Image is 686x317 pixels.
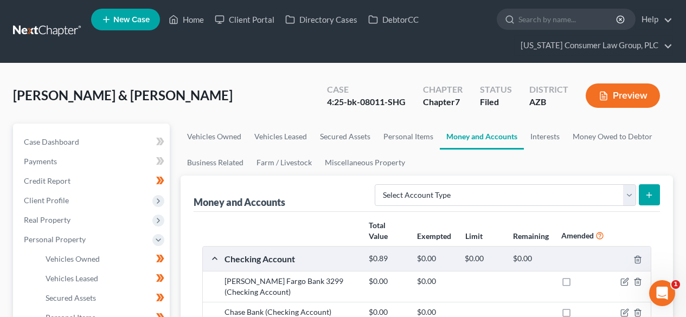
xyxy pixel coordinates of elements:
[455,96,460,107] span: 7
[46,274,98,283] span: Vehicles Leased
[15,152,170,171] a: Payments
[417,231,451,241] strong: Exempted
[518,9,618,29] input: Search by name...
[636,10,672,29] a: Help
[113,16,150,24] span: New Case
[412,276,460,287] div: $0.00
[248,124,313,150] a: Vehicles Leased
[13,87,233,103] span: [PERSON_NAME] & [PERSON_NAME]
[37,288,170,308] a: Secured Assets
[649,280,675,306] iframe: Intercom live chat
[318,150,412,176] a: Miscellaneous Property
[219,276,363,297] div: [PERSON_NAME] Fargo Bank 3299 (Checking Account)
[459,254,508,264] div: $0.00
[163,10,209,29] a: Home
[15,132,170,152] a: Case Dashboard
[508,254,556,264] div: $0.00
[465,231,483,241] strong: Limit
[313,124,377,150] a: Secured Assets
[363,254,412,264] div: $0.89
[46,293,96,302] span: Secured Assets
[363,276,412,287] div: $0.00
[327,96,406,108] div: 4:25-bk-08011-SHG
[181,124,248,150] a: Vehicles Owned
[209,10,280,29] a: Client Portal
[513,231,549,241] strong: Remaining
[480,96,512,108] div: Filed
[515,36,672,55] a: [US_STATE] Consumer Law Group, PLC
[280,10,363,29] a: Directory Cases
[440,124,524,150] a: Money and Accounts
[194,196,285,209] div: Money and Accounts
[37,269,170,288] a: Vehicles Leased
[250,150,318,176] a: Farm / Livestock
[363,10,424,29] a: DebtorCC
[24,235,86,244] span: Personal Property
[423,83,463,96] div: Chapter
[24,137,79,146] span: Case Dashboard
[369,221,388,241] strong: Total Value
[671,280,680,289] span: 1
[219,253,363,264] div: Checking Account
[524,124,566,150] a: Interests
[24,176,70,185] span: Credit Report
[24,157,57,166] span: Payments
[46,254,100,263] span: Vehicles Owned
[377,124,440,150] a: Personal Items
[423,96,463,108] div: Chapter
[561,231,594,240] strong: Amended
[327,83,406,96] div: Case
[24,215,70,224] span: Real Property
[529,83,568,96] div: District
[37,249,170,269] a: Vehicles Owned
[412,254,460,264] div: $0.00
[24,196,69,205] span: Client Profile
[15,171,170,191] a: Credit Report
[566,124,659,150] a: Money Owed to Debtor
[480,83,512,96] div: Status
[181,150,250,176] a: Business Related
[529,96,568,108] div: AZB
[586,83,660,108] button: Preview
